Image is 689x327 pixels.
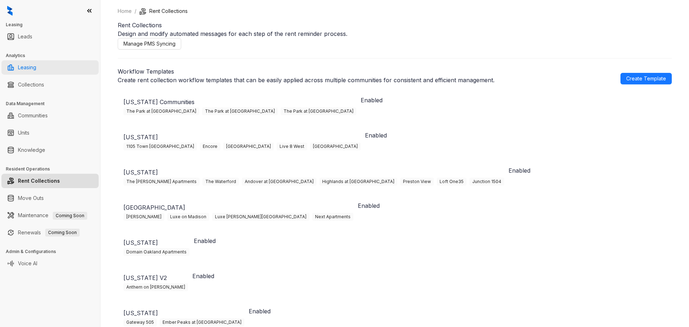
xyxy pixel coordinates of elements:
[18,60,36,75] a: Leasing
[437,178,467,186] span: Loft One35
[361,96,383,104] p: Enabled
[202,107,278,115] span: The Park at [GEOGRAPHIC_DATA]
[123,203,356,212] p: [GEOGRAPHIC_DATA]
[212,213,309,221] span: Luxe [PERSON_NAME][GEOGRAPHIC_DATA]
[123,107,199,115] span: The Park at [GEOGRAPHIC_DATA]
[18,78,44,92] a: Collections
[6,166,100,172] h3: Resident Operations
[18,225,80,240] a: RenewalsComing Soon
[123,40,175,48] span: Manage PMS Syncing
[1,256,99,271] li: Voice AI
[1,225,99,240] li: Renewals
[118,67,495,76] h2: Workflow Templates
[1,108,99,123] li: Communities
[6,52,100,59] h3: Analytics
[192,272,214,280] p: Enabled
[139,7,188,15] li: Rent Collections
[123,213,164,221] span: [PERSON_NAME]
[123,143,197,150] span: 1105 Town [GEOGRAPHIC_DATA]
[626,75,666,83] span: Create Template
[18,174,60,188] a: Rent Collections
[223,143,274,150] span: [GEOGRAPHIC_DATA]
[123,318,157,326] span: Gateway 505
[123,133,364,141] p: [US_STATE]
[118,38,181,50] button: Manage PMS Syncing
[400,178,434,186] span: Preston View
[1,78,99,92] li: Collections
[1,174,99,188] li: Rent Collections
[118,29,672,38] p: Design and modify automated messages for each step of the rent reminder process.
[358,201,380,210] p: Enabled
[118,21,672,29] h1: Rent Collections
[1,208,99,223] li: Maintenance
[620,73,672,84] a: Create Template
[6,248,100,255] h3: Admin & Configurations
[319,178,397,186] span: Highlands at [GEOGRAPHIC_DATA]
[1,60,99,75] li: Leasing
[116,7,133,15] a: Home
[123,178,200,186] span: The [PERSON_NAME] Apartments
[18,191,44,205] a: Move Outs
[1,143,99,157] li: Knowledge
[6,101,100,107] h3: Data Management
[123,309,247,317] p: [US_STATE]
[277,143,307,150] span: Live 8 West
[365,131,387,140] p: Enabled
[1,126,99,140] li: Units
[135,7,136,15] li: /
[310,143,361,150] span: [GEOGRAPHIC_DATA]
[18,256,37,271] a: Voice AI
[6,22,100,28] h3: Leasing
[123,168,507,177] p: [US_STATE]
[202,178,239,186] span: The Waterford
[7,6,13,16] img: logo
[242,178,317,186] span: Andover at [GEOGRAPHIC_DATA]
[194,237,216,245] p: Enabled
[123,283,188,291] span: Anthem on [PERSON_NAME]
[312,213,353,221] span: Next Apartments
[249,307,271,316] p: Enabled
[18,126,29,140] a: Units
[45,229,80,237] span: Coming Soon
[160,318,244,326] span: Ember Peaks at [GEOGRAPHIC_DATA]
[118,76,495,84] p: Create rent collection workflow templates that can be easily applied across multiple communities ...
[123,98,359,106] p: [US_STATE] Communities
[18,29,32,44] a: Leads
[281,107,356,115] span: The Park at [GEOGRAPHIC_DATA]
[18,108,48,123] a: Communities
[123,274,191,282] p: [US_STATE] V2
[123,248,189,256] span: Domain Oakland Apartments
[508,166,530,175] p: Enabled
[167,213,209,221] span: Luxe on Madison
[53,212,87,220] span: Coming Soon
[1,191,99,205] li: Move Outs
[469,178,504,186] span: Junction 1504
[123,238,192,247] p: [US_STATE]
[18,143,45,157] a: Knowledge
[1,29,99,44] li: Leads
[200,143,220,150] span: Encore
